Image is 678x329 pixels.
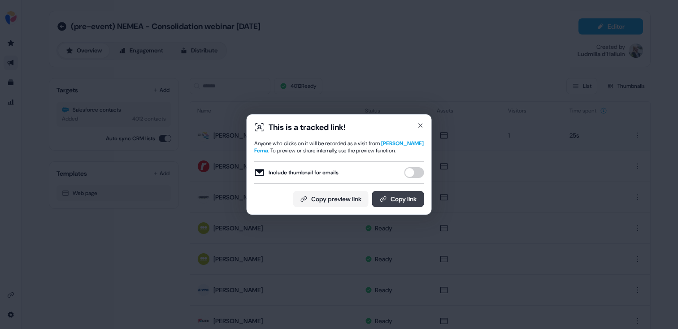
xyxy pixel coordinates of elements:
[372,191,424,207] button: Copy link
[269,122,346,133] div: This is a tracked link!
[293,191,369,207] button: Copy preview link
[254,140,424,154] div: Anyone who clicks on it will be recorded as a visit from . To preview or share internally, use th...
[254,140,424,154] span: [PERSON_NAME] Fcma
[254,167,339,178] label: Include thumbnail for emails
